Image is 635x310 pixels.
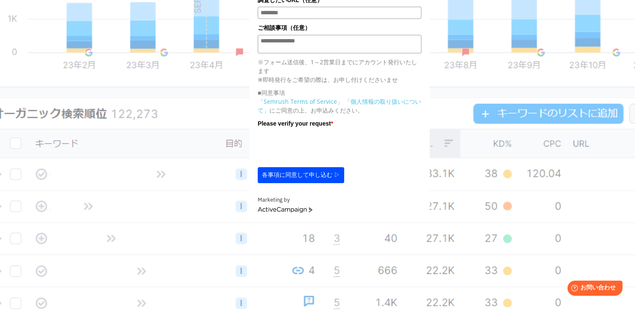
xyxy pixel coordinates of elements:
iframe: Help widget launcher [560,277,626,301]
iframe: reCAPTCHA [258,130,385,163]
label: Please verify your request [258,119,421,128]
p: にご同意の上、お申込みください。 [258,97,421,115]
p: ※フォーム送信後、1～2営業日までにアカウント発行いたします ※即時発行をご希望の際は、お申し付けくださいませ [258,58,421,84]
p: ■同意事項 [258,88,421,97]
div: Marketing by [258,196,421,205]
button: 各事項に同意して申し込む ▷ [258,167,344,183]
a: 「個人情報の取り扱いについて」 [258,97,421,114]
a: 「Semrush Terms of Service」 [258,97,343,105]
label: ご相談事項（任意） [258,23,421,32]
